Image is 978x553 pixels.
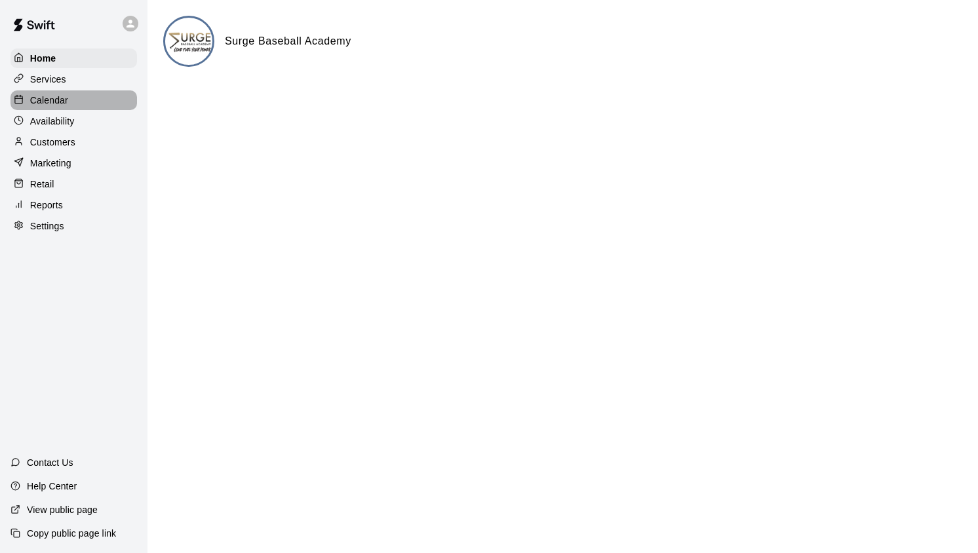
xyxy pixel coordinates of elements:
a: Calendar [10,90,137,110]
a: Home [10,48,137,68]
h6: Surge Baseball Academy [225,33,351,50]
p: View public page [27,503,98,516]
a: Availability [10,111,137,131]
a: Marketing [10,153,137,173]
a: Customers [10,132,137,152]
p: Contact Us [27,456,73,469]
p: Reports [30,199,63,212]
p: Calendar [30,94,68,107]
p: Customers [30,136,75,149]
p: Settings [30,219,64,233]
p: Retail [30,178,54,191]
p: Services [30,73,66,86]
a: Settings [10,216,137,236]
p: Home [30,52,56,65]
p: Copy public page link [27,527,116,540]
a: Reports [10,195,137,215]
a: Services [10,69,137,89]
a: Retail [10,174,137,194]
p: Availability [30,115,75,128]
p: Marketing [30,157,71,170]
p: Help Center [27,480,77,493]
img: Surge Baseball Academy logo [165,18,214,67]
